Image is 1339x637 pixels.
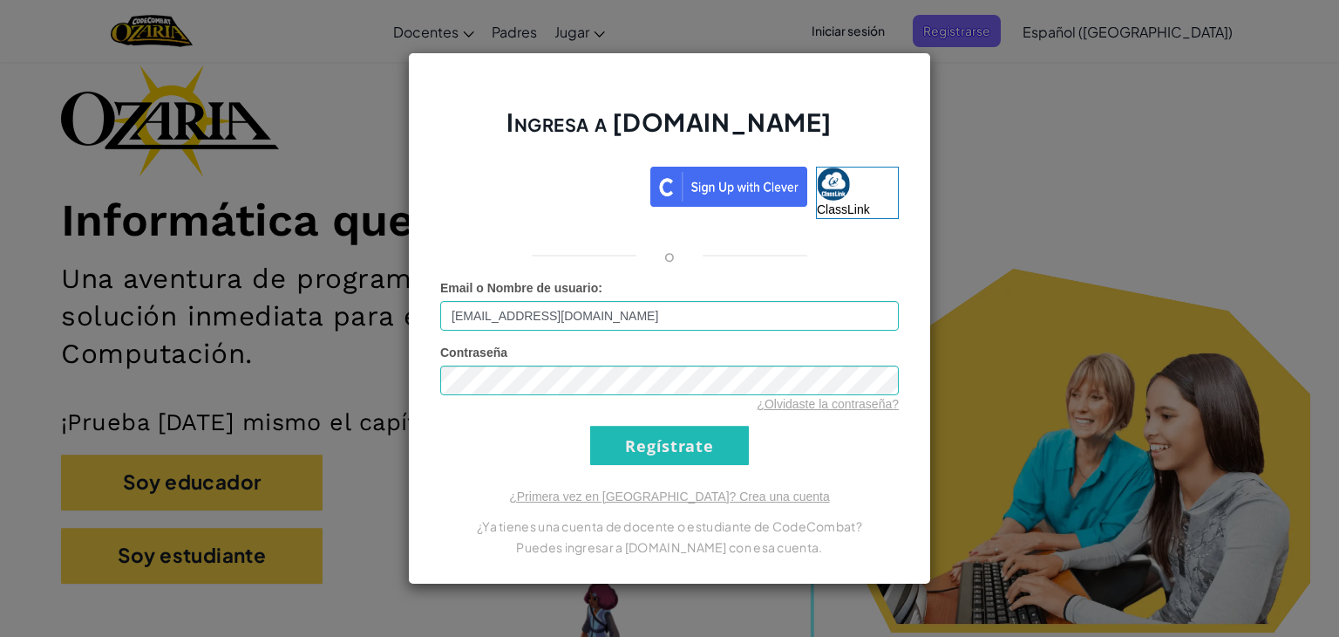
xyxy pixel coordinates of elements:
[440,279,602,297] label: :
[757,397,899,411] a: ¿Olvidaste la contraseña?
[817,202,870,216] span: ClassLink
[817,168,850,201] img: classlink-logo-small.png
[590,426,749,465] input: Regístrate
[440,516,899,537] p: ¿Ya tienes una cuenta de docente o estudiante de CodeCombat?
[432,165,650,203] iframe: Botón de Acceder con Google
[440,281,598,295] span: Email o Nombre de usuario
[440,537,899,558] p: Puedes ingresar a [DOMAIN_NAME] con esa cuenta.
[509,490,830,503] a: ¿Primera vez en [GEOGRAPHIC_DATA]? Crea una cuenta
[440,106,899,156] h2: Ingresa a [DOMAIN_NAME]
[440,346,507,360] span: Contraseña
[664,245,675,266] p: o
[650,167,807,207] img: clever_sso_button@2x.png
